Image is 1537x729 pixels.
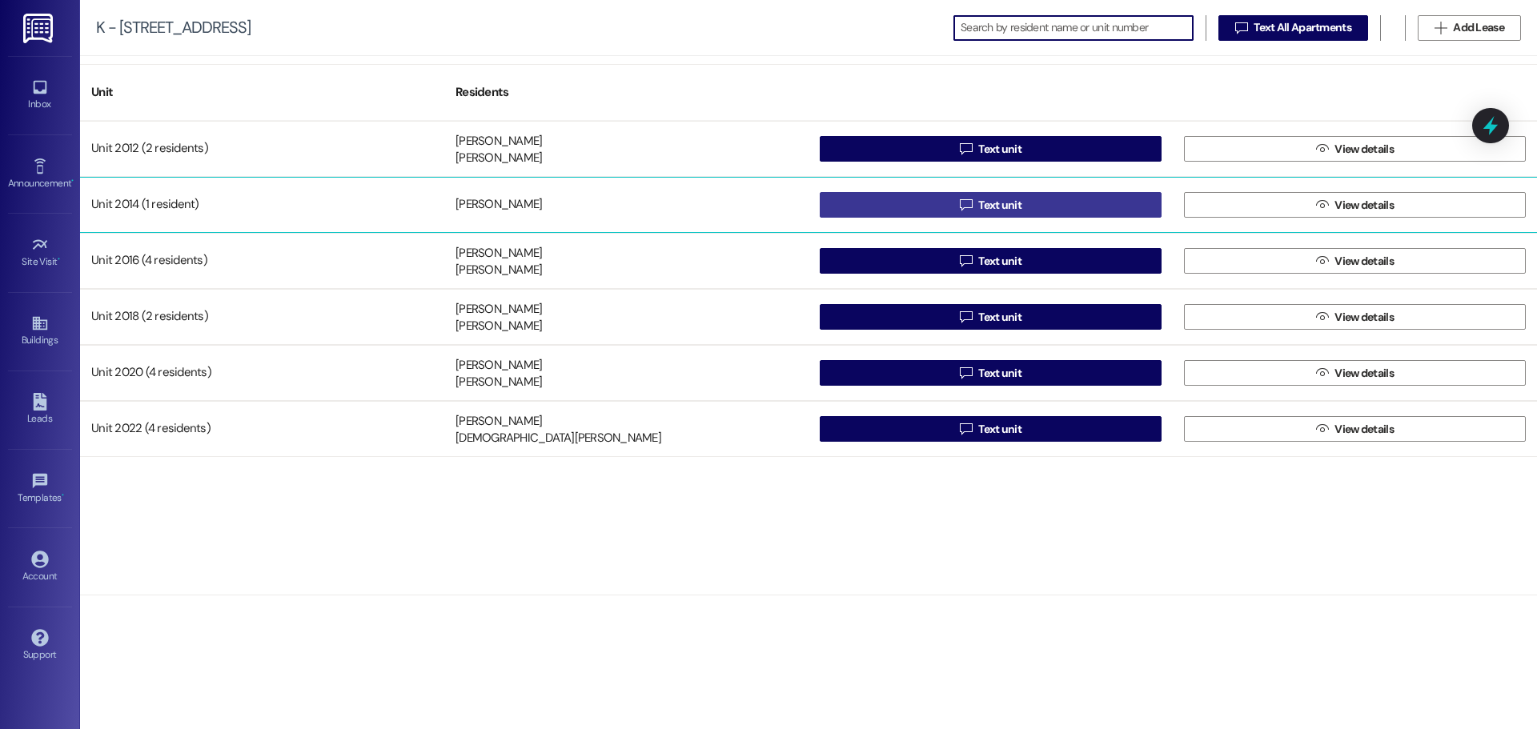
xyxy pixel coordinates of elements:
button: Text All Apartments [1218,15,1368,41]
i:  [1316,423,1328,435]
div: K - [STREET_ADDRESS] [96,19,251,36]
i:  [1316,198,1328,211]
div: Unit 2014 (1 resident) [80,189,444,221]
span: Text unit [978,421,1021,438]
button: Text unit [820,416,1162,442]
i:  [960,310,972,323]
a: Leads [8,388,72,431]
button: Text unit [820,192,1162,218]
button: View details [1184,136,1526,162]
a: Site Visit • [8,231,72,274]
span: View details [1334,197,1394,214]
input: Search by resident name or unit number [961,17,1193,39]
div: Unit 2018 (2 residents) [80,301,444,333]
span: • [62,490,64,501]
i:  [1235,22,1247,34]
span: View details [1334,309,1394,326]
span: Add Lease [1453,19,1504,36]
span: Text unit [978,253,1021,270]
div: [PERSON_NAME] [455,262,542,279]
div: Residents [444,73,809,112]
div: Unit 2022 (4 residents) [80,413,444,445]
a: Templates • [8,467,72,511]
div: [PERSON_NAME] [455,375,542,391]
i:  [960,198,972,211]
div: [PERSON_NAME] [455,318,542,335]
div: [PERSON_NAME] [455,133,542,150]
div: Unit 2012 (2 residents) [80,133,444,165]
a: Buildings [8,310,72,353]
button: View details [1184,304,1526,330]
span: View details [1334,421,1394,438]
div: [PERSON_NAME] [455,357,542,374]
button: Add Lease [1418,15,1521,41]
div: Unit 2020 (4 residents) [80,357,444,389]
div: Unit [80,73,444,112]
button: Text unit [820,304,1162,330]
button: View details [1184,248,1526,274]
button: Text unit [820,136,1162,162]
button: Text unit [820,360,1162,386]
i:  [960,254,972,267]
div: Unit 2016 (4 residents) [80,245,444,277]
img: ResiDesk Logo [23,14,56,43]
button: View details [1184,360,1526,386]
div: [PERSON_NAME] [455,245,542,262]
span: • [71,175,74,186]
span: Text All Apartments [1254,19,1351,36]
i:  [1316,254,1328,267]
button: View details [1184,192,1526,218]
i:  [1435,22,1447,34]
i:  [1316,367,1328,379]
i:  [960,142,972,155]
span: Text unit [978,141,1021,158]
a: Support [8,624,72,667]
i:  [960,367,972,379]
i:  [1316,310,1328,323]
div: [PERSON_NAME] [455,150,542,167]
div: [PERSON_NAME] [455,301,542,318]
span: View details [1334,365,1394,382]
span: Text unit [978,309,1021,326]
i:  [960,423,972,435]
button: View details [1184,416,1526,442]
a: Account [8,546,72,589]
a: Inbox [8,74,72,117]
span: View details [1334,141,1394,158]
div: [PERSON_NAME] [455,197,542,214]
i:  [1316,142,1328,155]
span: View details [1334,253,1394,270]
div: [DEMOGRAPHIC_DATA][PERSON_NAME] [455,431,661,447]
button: Text unit [820,248,1162,274]
span: Text unit [978,197,1021,214]
span: Text unit [978,365,1021,382]
span: • [58,254,60,265]
div: [PERSON_NAME] [455,413,542,430]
